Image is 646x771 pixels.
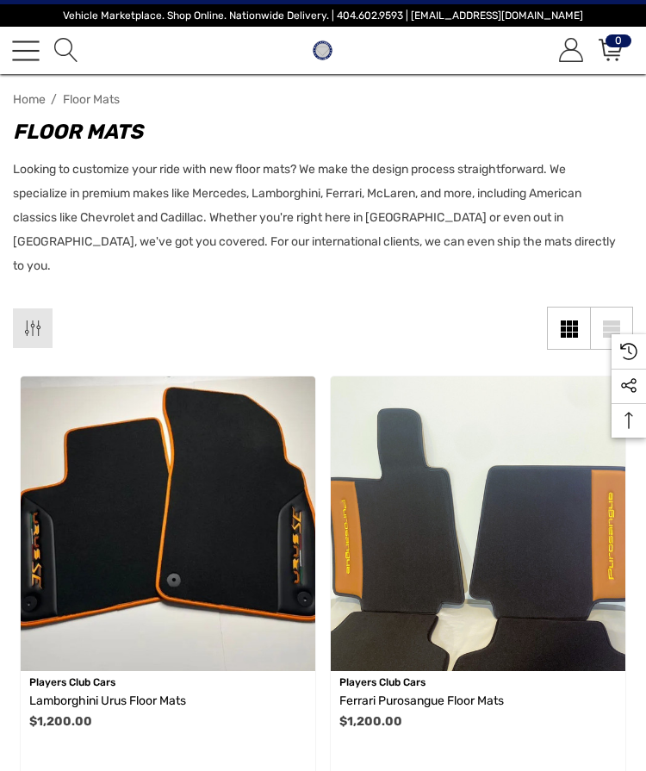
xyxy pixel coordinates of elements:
p: Looking to customize your ride with new floor mats? We make the design process straightforward. W... [13,158,616,278]
span: Vehicle Marketplace. Shop Online. Nationwide Delivery. | 404.602.9593 | [EMAIL_ADDRESS][DOMAIN_NAME] [63,9,583,22]
p: Players Club Cars [339,671,617,693]
a: Ferrari Purosangue Floor Mats,$1,200.00 [331,376,625,671]
svg: Review Your Cart [599,38,623,62]
span: Ferrari Purosangue Floor Mats [339,693,504,708]
a: Toggle menu [12,37,40,65]
a: Sign in [556,39,583,62]
svg: Top [612,412,646,429]
span: 0 [606,34,631,47]
img: Ferrari Purosangue Floor Mats [331,376,625,671]
a: Search [52,39,78,62]
span: $1,200.00 [29,714,92,729]
a: Cart with 0 items [596,39,623,62]
span: Toggle menu [12,49,40,51]
img: Players Club | Cars For Sale [308,36,337,65]
p: Players Club Cars [29,671,307,693]
span: Lamborghini Urus Floor Mats [29,693,186,708]
span: $1,200.00 [339,714,402,729]
span: Floor Mats [63,92,120,107]
h1: Floor Mats [13,116,616,147]
img: Lamborghini Urus Floor Mats For Sale [21,376,315,671]
a: Home [13,92,46,107]
a: Ferrari Purosangue Floor Mats,$1,200.00 [339,691,617,712]
svg: Recently Viewed [620,343,637,360]
a: Lamborghini Urus Floor Mats,$1,200.00 [21,376,315,671]
a: List View [590,307,633,350]
svg: Social Media [620,377,637,395]
a: Lamborghini Urus Floor Mats,$1,200.00 [29,691,307,712]
nav: Breadcrumb [13,84,633,115]
svg: Search [54,38,78,62]
a: Grid View [547,307,590,350]
a: Floor Mats [63,92,146,107]
svg: Account [559,38,583,62]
